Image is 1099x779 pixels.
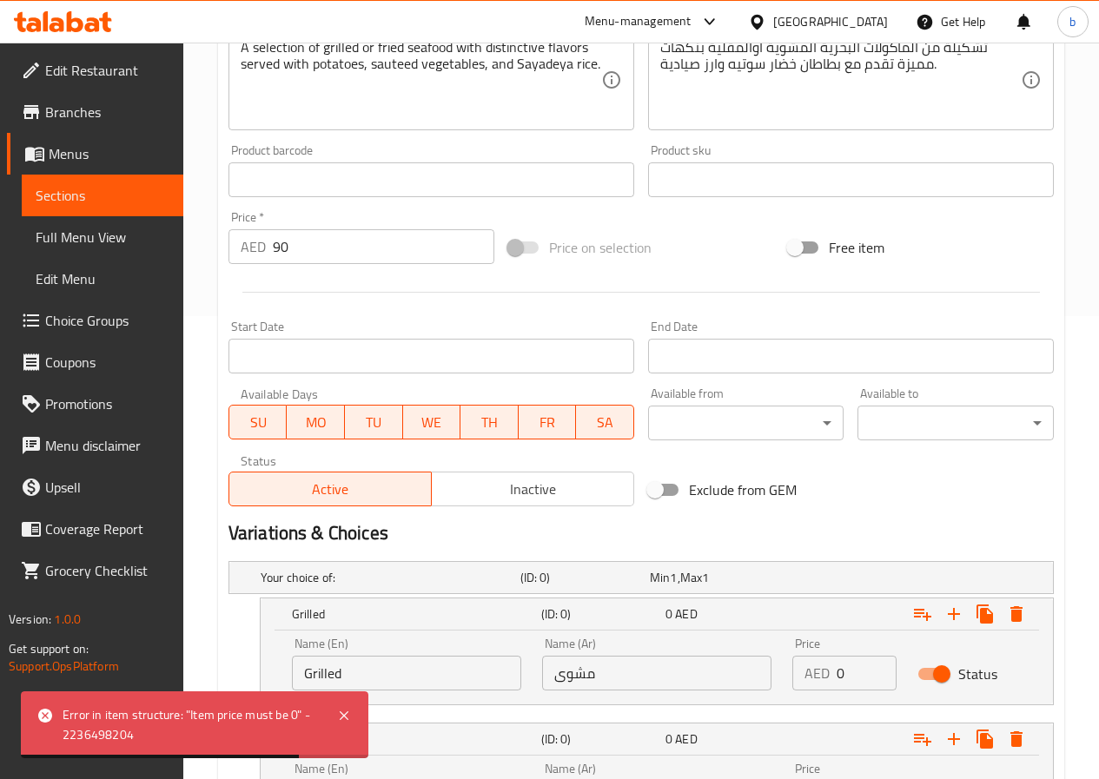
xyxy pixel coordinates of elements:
[292,656,521,690] input: Enter name En
[241,236,266,257] p: AED
[261,598,1053,630] div: Expand
[541,605,659,623] h5: (ID: 0)
[22,175,183,216] a: Sections
[549,237,652,258] span: Price on selection
[45,310,169,331] span: Choice Groups
[857,406,1054,440] div: ​
[583,410,627,435] span: SA
[292,730,534,748] h5: Fried
[261,569,513,586] h5: Your choice of:
[45,477,169,498] span: Upsell
[241,39,601,122] textarea: A selection of grilled or fried seafood with distinctive flavors served with potatoes, sauteed ve...
[22,258,183,300] a: Edit Menu
[648,406,844,440] div: ​
[7,425,183,466] a: Menu disclaimer
[650,569,772,586] div: ,
[352,410,396,435] span: TU
[54,608,81,630] span: 1.0.0
[773,12,888,31] div: [GEOGRAPHIC_DATA]
[431,472,634,506] button: Inactive
[45,102,169,122] span: Branches
[229,562,1053,593] div: Expand
[680,566,702,589] span: Max
[650,566,670,589] span: Min
[7,508,183,550] a: Coverage Report
[665,728,672,750] span: 0
[7,550,183,591] a: Grocery Checklist
[228,520,1054,546] h2: Variations & Choices
[648,162,1054,197] input: Please enter product sku
[45,435,169,456] span: Menu disclaimer
[907,723,938,755] button: Add choice group
[294,410,338,435] span: MO
[45,560,169,581] span: Grocery Checklist
[675,603,697,625] span: AED
[49,143,169,164] span: Menus
[7,383,183,425] a: Promotions
[938,598,970,630] button: Add new choice
[689,479,797,500] span: Exclude from GEM
[287,405,345,439] button: MO
[837,656,897,690] input: Please enter price
[665,603,672,625] span: 0
[467,410,512,435] span: TH
[22,216,183,258] a: Full Menu View
[576,405,634,439] button: SA
[7,466,183,508] a: Upsell
[702,566,709,589] span: 1
[1069,12,1076,31] span: b
[670,566,677,589] span: 1
[36,185,169,206] span: Sections
[585,11,692,32] div: Menu-management
[526,410,570,435] span: FR
[970,723,1001,755] button: Clone new choice
[970,598,1001,630] button: Clone new choice
[273,229,494,264] input: Please enter price
[1001,598,1032,630] button: Delete Grilled
[9,608,51,630] span: Version:
[236,477,425,502] span: Active
[519,405,577,439] button: FR
[228,405,287,439] button: SU
[45,393,169,414] span: Promotions
[45,60,169,81] span: Edit Restaurant
[7,91,183,133] a: Branches
[1001,723,1032,755] button: Delete Fried
[660,39,1021,122] textarea: تشكيلة من المأكولات البحرية المشوية اوالمقلية بنكهات مميزة تقدم مع بطاطان خضار سوتيه وارز صيادية.
[804,663,830,683] p: AED
[228,472,432,506] button: Active
[261,723,1053,755] div: Expand
[7,300,183,341] a: Choice Groups
[410,410,454,435] span: WE
[541,730,659,748] h5: (ID: 0)
[9,655,119,677] a: Support.OpsPlatform
[63,705,320,744] div: Error in item structure: "Item price must be 0" - 2236498204
[45,352,169,373] span: Coupons
[7,341,183,383] a: Coupons
[36,227,169,248] span: Full Menu View
[9,637,89,660] span: Get support on:
[829,237,884,258] span: Free item
[542,656,771,690] input: Enter name Ar
[403,405,461,439] button: WE
[36,268,169,289] span: Edit Menu
[45,518,169,539] span: Coverage Report
[7,50,183,91] a: Edit Restaurant
[938,723,970,755] button: Add new choice
[228,162,634,197] input: Please enter product barcode
[236,410,280,435] span: SU
[907,598,938,630] button: Add choice group
[7,133,183,175] a: Menus
[520,569,643,586] h5: (ID: 0)
[439,477,627,502] span: Inactive
[292,605,534,623] h5: Grilled
[345,405,403,439] button: TU
[958,663,997,684] span: Status
[675,728,697,750] span: AED
[460,405,519,439] button: TH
